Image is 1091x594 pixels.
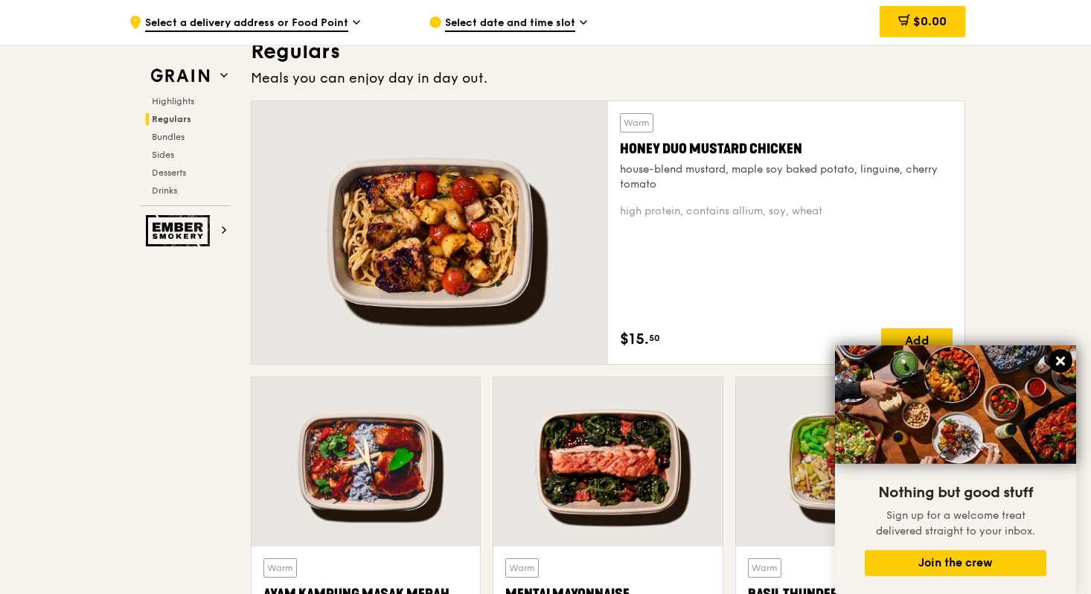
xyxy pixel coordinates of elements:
div: high protein, contains allium, soy, wheat [620,204,953,219]
div: Warm [263,558,297,578]
span: Drinks [152,185,177,196]
span: Select a delivery address or Food Point [145,16,348,32]
div: Warm [620,113,653,132]
div: Warm [505,558,539,578]
div: Warm [748,558,781,578]
span: Highlights [152,96,194,106]
span: Nothing but good stuff [878,484,1033,502]
span: Desserts [152,167,186,178]
span: $0.00 [913,14,947,28]
span: 50 [649,332,660,344]
div: Honey Duo Mustard Chicken [620,138,953,159]
img: Ember Smokery web logo [146,215,214,246]
span: Bundles [152,132,185,142]
div: Meals you can enjoy day in day out. [251,68,965,89]
span: Select date and time slot [445,16,575,32]
div: Add [881,328,953,352]
button: Close [1049,349,1072,373]
span: Regulars [152,114,191,124]
span: Sides [152,150,174,160]
span: Sign up for a welcome treat delivered straight to your inbox. [876,509,1035,537]
div: house-blend mustard, maple soy baked potato, linguine, cherry tomato [620,162,953,192]
span: $15. [620,328,649,351]
button: Join the crew [865,550,1046,576]
h3: Regulars [251,38,965,65]
img: Grain web logo [146,63,214,89]
img: DSC07876-Edit02-Large.jpeg [835,345,1076,464]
